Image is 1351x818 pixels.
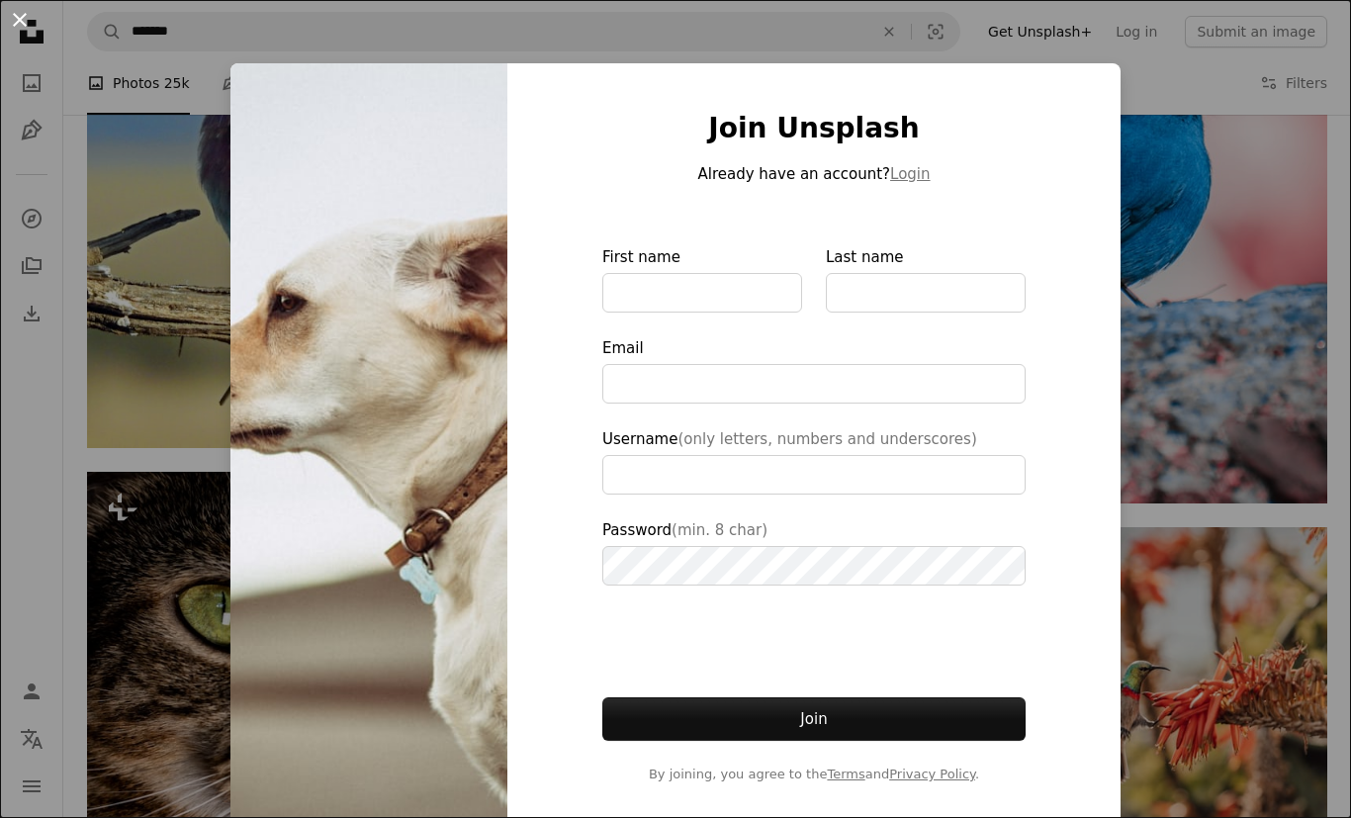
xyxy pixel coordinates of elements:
label: Username [602,427,1026,495]
span: (only letters, numbers and underscores) [677,430,976,448]
input: Password(min. 8 char) [602,546,1026,586]
p: Already have an account? [602,162,1026,186]
input: Email [602,364,1026,404]
button: Login [890,162,930,186]
label: Last name [826,245,1026,313]
input: First name [602,273,802,313]
label: Password [602,518,1026,586]
a: Terms [827,767,864,781]
a: Privacy Policy [889,767,975,781]
input: Last name [826,273,1026,313]
span: (min. 8 char) [672,521,767,539]
label: First name [602,245,802,313]
button: Join [602,697,1026,741]
input: Username(only letters, numbers and underscores) [602,455,1026,495]
span: By joining, you agree to the and . [602,765,1026,784]
label: Email [602,336,1026,404]
h1: Join Unsplash [602,111,1026,146]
